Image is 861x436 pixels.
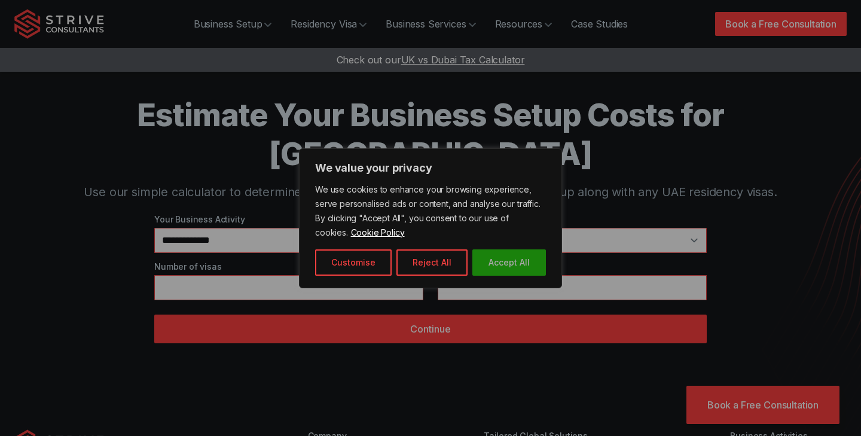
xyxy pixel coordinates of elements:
p: We use cookies to enhance your browsing experience, serve personalised ads or content, and analys... [315,182,546,240]
button: Reject All [396,249,468,276]
div: We value your privacy [299,148,562,288]
p: We value your privacy [315,161,546,175]
button: Accept All [472,249,546,276]
a: Cookie Policy [350,227,405,238]
button: Customise [315,249,392,276]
